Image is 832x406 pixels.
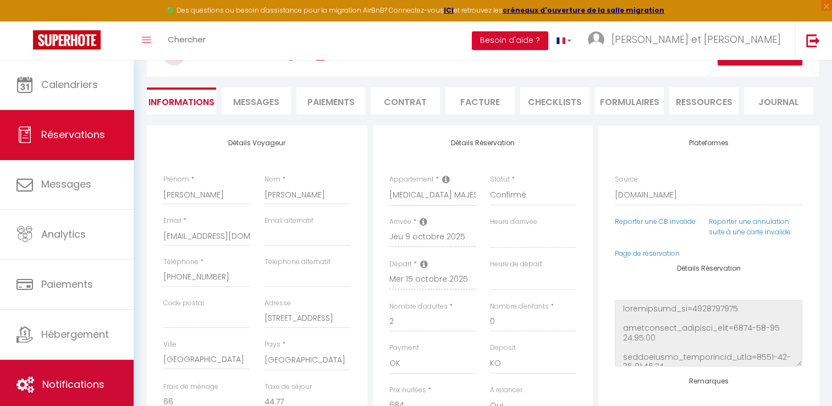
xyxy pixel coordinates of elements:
[503,6,664,15] a: créneaux d'ouverture de la salle migration
[389,174,434,185] label: Appartement
[472,31,548,50] button: Besoin d'aide ?
[264,174,280,185] label: Nom
[41,78,98,91] span: Calendriers
[611,32,781,46] span: [PERSON_NAME] et [PERSON_NAME]
[168,34,206,45] span: Chercher
[41,177,91,191] span: Messages
[264,382,311,392] label: Taxe de séjour
[615,249,680,258] a: Page de réservation
[490,174,510,185] label: Statut
[615,139,802,147] h4: Plateformes
[520,87,589,114] li: CHECKLISTS
[163,298,204,309] label: Code postal
[33,30,101,50] img: Super Booking
[159,21,214,60] a: Chercher
[163,339,177,350] label: Ville
[163,139,351,147] h4: Détails Voyageur
[444,6,454,15] a: ICI
[296,87,366,114] li: Paiements
[615,217,696,226] a: Reporter une CB invalide
[389,301,448,312] label: Nombre d'adultes
[389,259,412,270] label: Départ
[389,217,411,227] label: Arrivée
[490,217,537,227] label: Heure d'arrivée
[389,385,426,396] label: Prix nuitées
[163,257,199,267] label: Téléphone
[264,339,280,350] label: Pays
[9,4,42,37] button: Ouvrir le widget de chat LiveChat
[233,96,279,108] span: Messages
[615,265,802,272] h4: Détails Réservation
[709,217,791,237] a: Reporter une annulation suite à une carte invalide
[41,277,93,291] span: Paiements
[615,174,638,185] label: Source
[490,385,522,396] label: A relancer
[163,382,218,392] label: Frais de ménage
[264,257,330,267] label: Téléphone alternatif
[42,377,104,391] span: Notifications
[588,31,604,48] img: ...
[389,139,577,147] h4: Détails Réservation
[41,227,86,241] span: Analytics
[371,87,440,114] li: Contrat
[669,87,739,114] li: Ressources
[490,259,542,270] label: Heure de départ
[41,327,109,341] span: Hébergement
[490,343,516,353] label: Deposit
[163,174,189,185] label: Prénom
[264,216,313,226] label: Email alternatif
[163,216,181,226] label: Email
[389,343,419,353] label: Payment
[147,87,216,114] li: Informations
[445,87,515,114] li: Facture
[595,87,664,114] li: FORMULAIRES
[580,21,795,60] a: ... [PERSON_NAME] et [PERSON_NAME]
[806,34,820,47] img: logout
[615,377,802,385] h4: Remarques
[264,298,290,309] label: Adresse
[490,301,549,312] label: Nombre d'enfants
[744,87,813,114] li: Journal
[41,128,105,141] span: Réservations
